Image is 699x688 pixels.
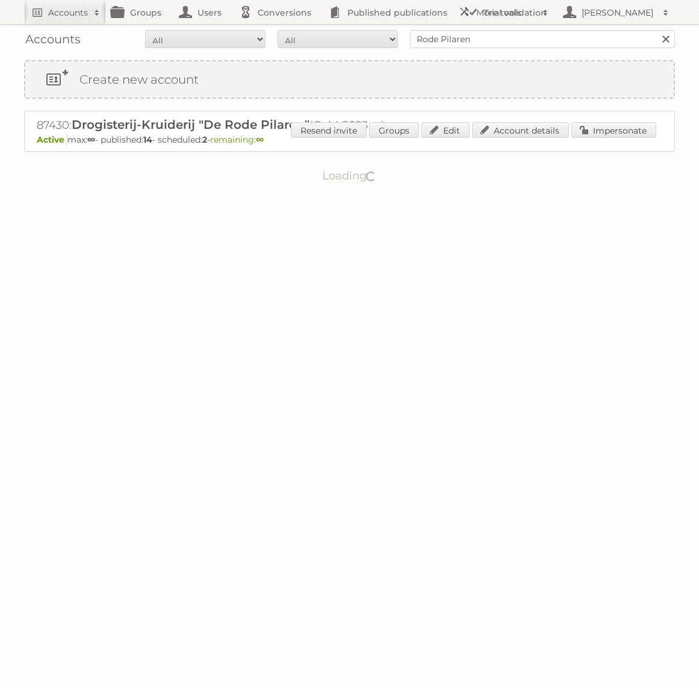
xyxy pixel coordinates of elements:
p: max: - published: - scheduled: - [37,134,662,145]
strong: ∞ [87,134,95,145]
h2: [PERSON_NAME] [579,7,657,19]
a: Create new account [25,61,674,98]
h2: Accounts [48,7,88,19]
a: Edit [421,122,470,138]
a: Account details [472,122,569,138]
span: Active [37,134,67,145]
h2: 87430: (Gold-2023 ∞) [37,117,458,133]
p: Loading [284,164,415,188]
strong: 14 [143,134,152,145]
a: Groups [369,122,419,138]
a: Resend invite [291,122,367,138]
a: Impersonate [571,122,656,138]
h2: More tools [476,7,536,19]
span: remaining: [210,134,264,145]
span: Drogisterij-Kruiderij "De Rode Pilaren" [72,117,309,132]
strong: 2 [202,134,207,145]
strong: ∞ [256,134,264,145]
